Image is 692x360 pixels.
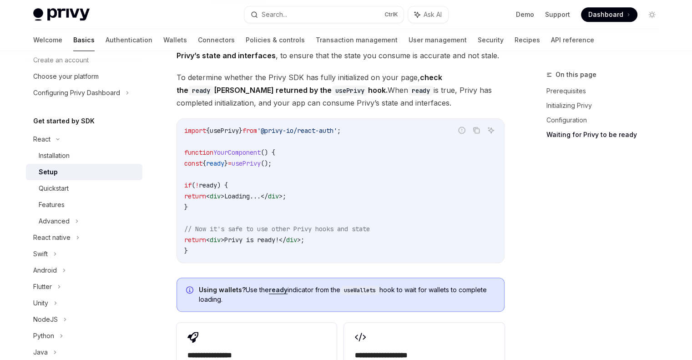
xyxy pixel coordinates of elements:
[33,281,52,292] div: Flutter
[515,29,540,51] a: Recipes
[33,116,95,127] h5: Get started by SDK
[408,86,434,96] code: ready
[33,265,57,276] div: Android
[26,197,142,213] a: Features
[556,69,596,80] span: On this page
[337,127,341,135] span: ;
[246,29,305,51] a: Policies & controls
[26,180,142,197] a: Quickstart
[261,148,275,157] span: () {
[199,285,495,304] span: Use the indicator from the hook to wait for wallets to complete loading.
[213,148,261,157] span: YourComponent
[184,192,206,200] span: return
[39,216,70,227] div: Advanced
[224,192,261,200] span: Loading...
[546,84,667,98] a: Prerequisites
[163,29,187,51] a: Wallets
[184,127,206,135] span: import
[184,247,188,255] span: }
[384,11,398,18] span: Ctrl K
[73,29,95,51] a: Basics
[516,10,534,19] a: Demo
[184,181,192,189] span: if
[279,236,286,244] span: </
[177,71,505,109] span: To determine whether the Privy SDK has fully initialized on your page, When is true, Privy has co...
[261,159,272,167] span: ();
[224,236,279,244] span: Privy is ready!
[198,29,235,51] a: Connectors
[470,124,482,136] button: Copy the contents from the code block
[33,134,51,145] div: React
[221,192,224,200] span: >
[409,29,467,51] a: User management
[202,159,206,167] span: {
[588,10,623,19] span: Dashboard
[39,167,58,177] div: Setup
[199,286,246,294] strong: Using wallets?
[316,29,398,51] a: Transaction management
[645,7,659,22] button: Toggle dark mode
[546,127,667,142] a: Waiting for Privy to be ready
[262,9,287,20] div: Search...
[228,159,232,167] span: =
[39,150,70,161] div: Installation
[210,236,221,244] span: div
[33,330,54,341] div: Python
[283,192,286,200] span: ;
[257,127,337,135] span: '@privy-io/react-auth'
[206,192,210,200] span: <
[26,164,142,180] a: Setup
[581,7,637,22] a: Dashboard
[221,236,224,244] span: >
[332,86,368,96] code: usePrivy
[232,159,261,167] span: usePrivy
[195,181,199,189] span: !
[242,127,257,135] span: from
[184,236,206,244] span: return
[33,29,62,51] a: Welcome
[33,314,58,325] div: NodeJS
[186,286,195,295] svg: Info
[39,199,65,210] div: Features
[456,124,468,136] button: Report incorrect code
[33,8,90,21] img: light logo
[33,87,120,98] div: Configuring Privy Dashboard
[546,98,667,113] a: Initializing Privy
[188,86,214,96] code: ready
[268,192,279,200] span: div
[184,148,213,157] span: function
[26,147,142,164] a: Installation
[206,159,224,167] span: ready
[244,6,404,23] button: Search...CtrlK
[545,10,570,19] a: Support
[184,203,188,211] span: }
[184,159,202,167] span: const
[340,286,379,295] code: useWallets
[261,192,268,200] span: </
[206,236,210,244] span: <
[485,124,497,136] button: Ask AI
[33,248,48,259] div: Swift
[301,236,304,244] span: ;
[297,236,301,244] span: >
[551,29,594,51] a: API reference
[33,71,99,82] div: Choose your platform
[279,192,283,200] span: >
[210,127,239,135] span: usePrivy
[408,6,448,23] button: Ask AI
[106,29,152,51] a: Authentication
[33,347,48,358] div: Java
[239,127,242,135] span: }
[33,232,71,243] div: React native
[199,181,217,189] span: ready
[192,181,195,189] span: (
[206,127,210,135] span: {
[184,225,370,233] span: // Now it's safe to use other Privy hooks and state
[33,298,48,309] div: Unity
[26,68,142,85] a: Choose your platform
[424,10,442,19] span: Ask AI
[210,192,221,200] span: div
[286,236,297,244] span: div
[269,286,288,294] a: ready
[224,159,228,167] span: }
